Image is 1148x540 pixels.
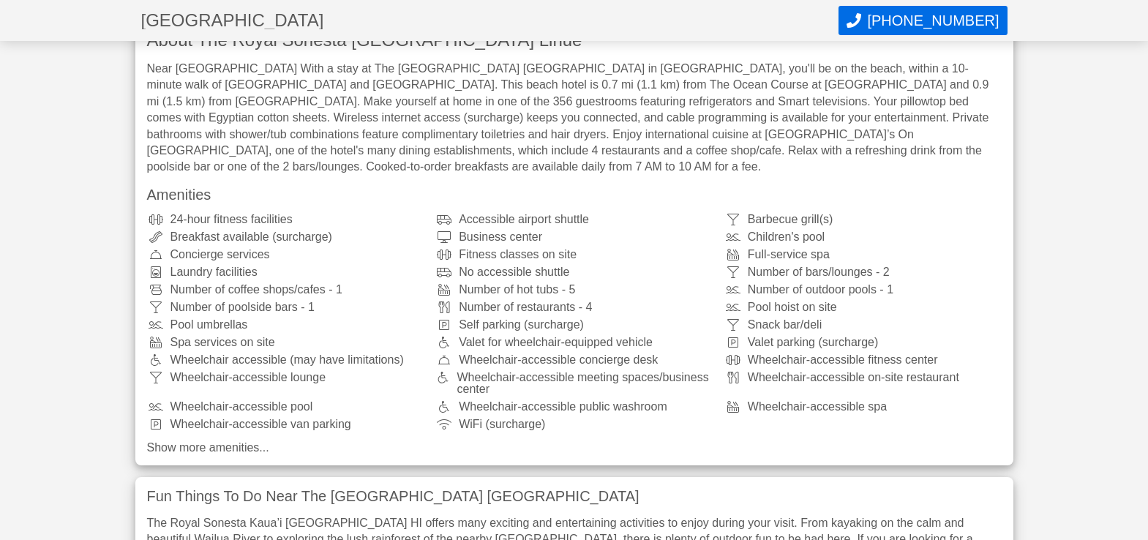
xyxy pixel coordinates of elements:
[147,249,424,260] div: Concierge services
[147,301,424,313] div: Number of poolside bars - 1
[147,401,424,413] div: Wheelchair-accessible pool
[141,12,839,29] h1: [GEOGRAPHIC_DATA]
[147,266,424,278] div: Laundry facilities
[435,231,713,243] div: Business center
[435,401,713,413] div: Wheelchair-accessible public washroom
[724,214,1002,225] div: Barbecue grill(s)
[724,401,1002,413] div: Wheelchair-accessible spa
[147,372,424,395] div: Wheelchair-accessible lounge
[147,284,424,296] div: Number of coffee shops/cafes - 1
[435,249,713,260] div: Fitness classes on site
[147,337,424,348] div: Spa services on site
[724,337,1002,348] div: Valet parking (surcharge)
[147,31,1002,49] h3: About The Royal Sonesta [GEOGRAPHIC_DATA] Lihue
[435,337,713,348] div: Valet for wheelchair-equipped vehicle
[147,354,424,366] div: Wheelchair accessible (may have limitations)
[147,489,1002,503] h3: Fun Things To Do Near The [GEOGRAPHIC_DATA] [GEOGRAPHIC_DATA]
[724,284,1002,296] div: Number of outdoor pools - 1
[724,266,1002,278] div: Number of bars/lounges - 2
[147,231,424,243] div: Breakfast available (surcharge)
[147,187,1002,202] h3: Amenities
[724,249,1002,260] div: Full-service spa
[724,319,1002,331] div: Snack bar/deli
[724,301,1002,313] div: Pool hoist on site
[435,266,713,278] div: No accessible shuttle
[147,442,1002,454] a: Show more amenities...
[435,284,713,296] div: Number of hot tubs - 5
[724,231,1002,243] div: Children's pool
[147,419,424,430] div: Wheelchair-accessible van parking
[724,372,1002,395] div: Wheelchair-accessible on-site restaurant
[435,372,713,395] div: Wheelchair-accessible meeting spaces/business center
[435,419,713,430] div: WiFi (surcharge)
[147,61,1002,176] div: Near [GEOGRAPHIC_DATA] With a stay at The [GEOGRAPHIC_DATA] [GEOGRAPHIC_DATA] in [GEOGRAPHIC_DATA...
[435,214,713,225] div: Accessible airport shuttle
[147,319,424,331] div: Pool umbrellas
[839,6,1007,35] button: Call
[147,214,424,225] div: 24-hour fitness facilities
[435,354,713,366] div: Wheelchair-accessible concierge desk
[435,319,713,331] div: Self parking (surcharge)
[435,301,713,313] div: Number of restaurants - 4
[724,354,1002,366] div: Wheelchair-accessible fitness center
[867,12,999,29] span: [PHONE_NUMBER]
